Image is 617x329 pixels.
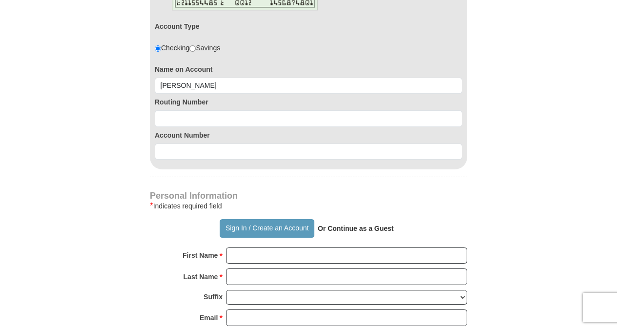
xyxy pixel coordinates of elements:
div: Checking Savings [155,43,220,53]
button: Sign In / Create an Account [220,219,314,238]
label: Account Number [155,130,462,140]
strong: Or Continue as a Guest [318,225,394,232]
strong: Suffix [204,290,223,304]
label: Name on Account [155,64,462,74]
label: Routing Number [155,97,462,107]
div: Indicates required field [150,200,467,212]
h4: Personal Information [150,192,467,200]
strong: Email [200,311,218,325]
strong: Last Name [184,270,218,284]
strong: First Name [183,248,218,262]
label: Account Type [155,21,200,31]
